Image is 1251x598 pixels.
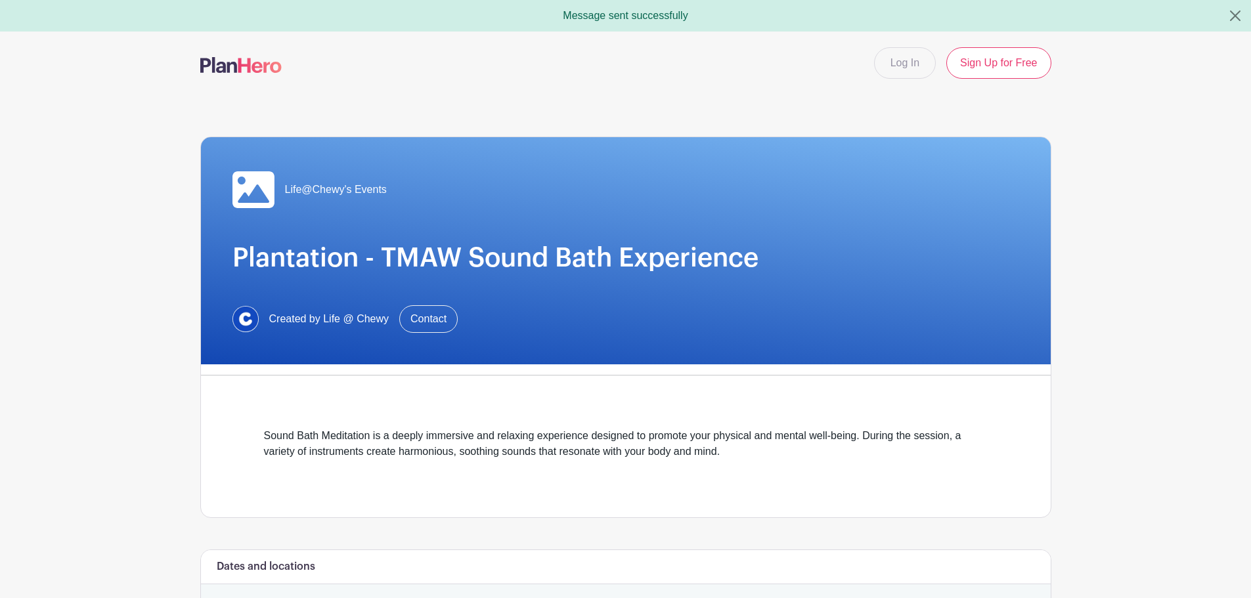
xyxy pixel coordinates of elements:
a: Contact [399,305,458,333]
a: Log In [874,47,936,79]
a: Sign Up for Free [946,47,1051,79]
h6: Dates and locations [217,561,315,573]
img: 1629734264472.jfif [232,306,259,332]
span: Life@Chewy's Events [285,182,387,198]
div: Sound Bath Meditation is a deeply immersive and relaxing experience designed to promote your phys... [264,428,988,475]
span: Created by Life @ Chewy [269,311,389,327]
img: logo-507f7623f17ff9eddc593b1ce0a138ce2505c220e1c5a4e2b4648c50719b7d32.svg [200,57,282,73]
h1: Plantation - TMAW Sound Bath Experience [232,242,1019,274]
